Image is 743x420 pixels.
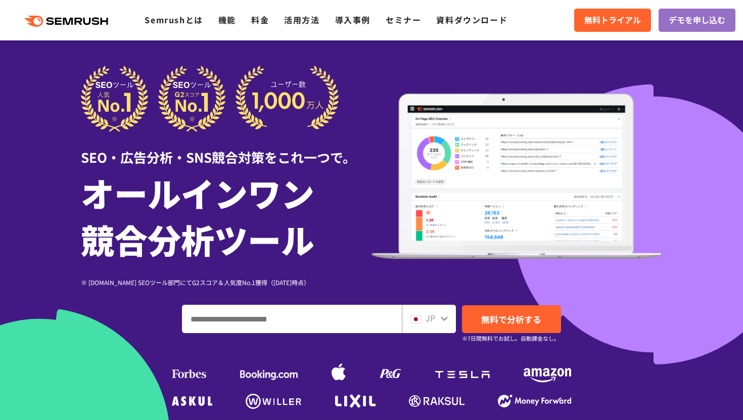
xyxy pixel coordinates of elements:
[81,169,371,262] h1: オールインワン 競合分析ツール
[584,14,641,27] span: 無料トライアル
[659,9,735,32] a: デモを申し込む
[462,334,560,343] small: ※7日間無料でお試し。自動課金なし。
[251,14,269,26] a: 料金
[386,14,421,26] a: セミナー
[335,14,370,26] a: 導入事例
[426,312,435,324] span: JP
[182,305,401,333] input: ドメイン、キーワードまたはURLを入力してください
[669,14,725,27] span: デモを申し込む
[81,132,371,167] div: SEO・広告分析・SNS競合対策をこれ一つで。
[284,14,319,26] a: 活用方法
[436,14,507,26] a: 資料ダウンロード
[481,313,541,325] span: 無料で分析する
[81,277,371,287] div: ※ [DOMAIN_NAME] SEOツール部門にてG2スコア＆人気度No.1獲得（[DATE]時点）
[218,14,236,26] a: 機能
[145,14,203,26] a: Semrushとは
[462,305,561,333] a: 無料で分析する
[574,9,651,32] a: 無料トライアル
